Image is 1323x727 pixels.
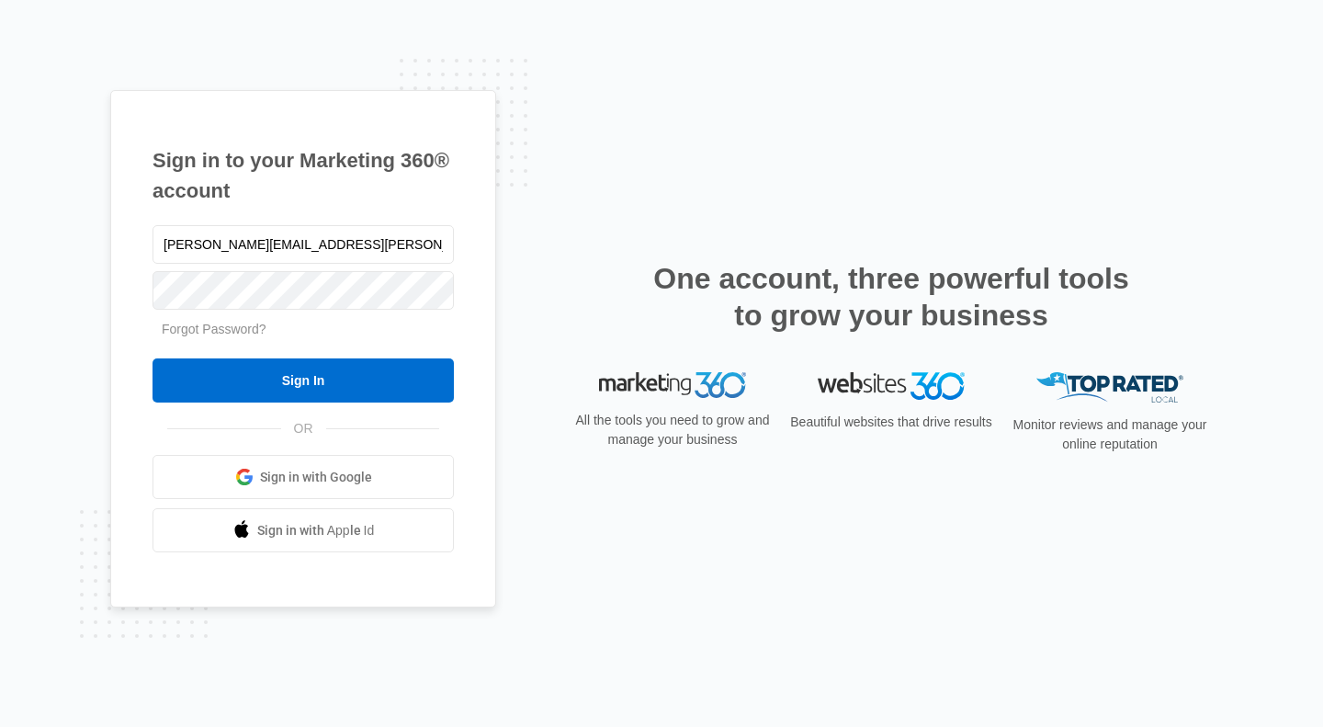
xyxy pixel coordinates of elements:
span: Sign in with Apple Id [257,521,375,540]
input: Sign In [153,358,454,403]
p: All the tools you need to grow and manage your business [570,411,775,449]
h2: One account, three powerful tools to grow your business [648,260,1135,334]
img: Websites 360 [818,372,965,399]
img: Marketing 360 [599,372,746,398]
a: Forgot Password? [162,322,266,336]
img: Top Rated Local [1036,372,1183,403]
a: Sign in with Google [153,455,454,499]
span: Sign in with Google [260,468,372,487]
p: Beautiful websites that drive results [788,413,994,432]
input: Email [153,225,454,264]
span: OR [281,419,326,438]
a: Sign in with Apple Id [153,508,454,552]
p: Monitor reviews and manage your online reputation [1007,415,1213,454]
h1: Sign in to your Marketing 360® account [153,145,454,206]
